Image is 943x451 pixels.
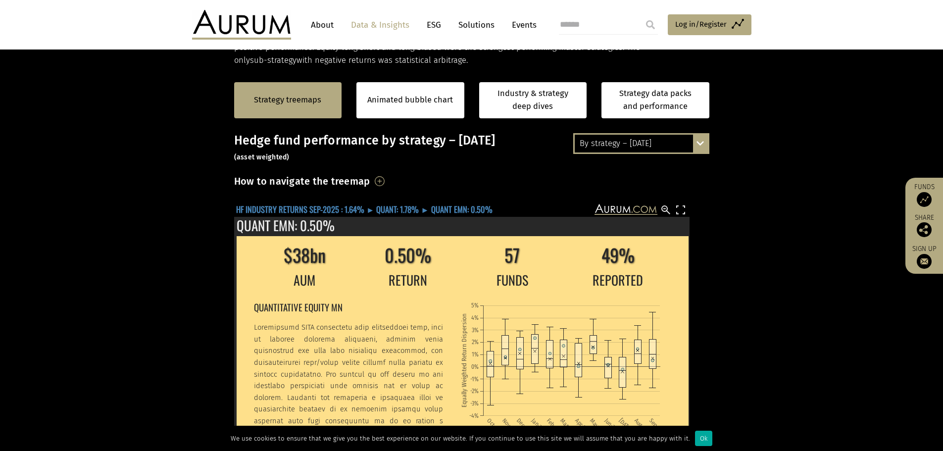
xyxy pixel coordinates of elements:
[695,431,712,446] div: Ok
[910,214,938,237] div: Share
[254,94,321,106] a: Strategy treemaps
[668,14,751,35] a: Log in/Register
[346,16,414,34] a: Data & Insights
[250,55,297,65] span: sub-strategy
[641,15,660,35] input: Submit
[910,245,938,269] a: Sign up
[422,16,446,34] a: ESG
[306,16,339,34] a: About
[507,16,537,34] a: Events
[367,94,453,106] a: Animated bubble chart
[479,82,587,118] a: Industry & strategy deep dives
[917,222,932,237] img: Share this post
[192,10,291,40] img: Aurum
[234,133,709,163] h3: Hedge fund performance by strategy – [DATE]
[453,16,499,34] a: Solutions
[917,254,932,269] img: Sign up to our newsletter
[234,153,290,161] small: (asset weighted)
[575,135,708,152] div: By strategy – [DATE]
[675,18,727,30] span: Log in/Register
[234,173,370,190] h3: How to navigate the treemap
[601,82,709,118] a: Strategy data packs and performance
[917,192,932,207] img: Access Funds
[910,183,938,207] a: Funds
